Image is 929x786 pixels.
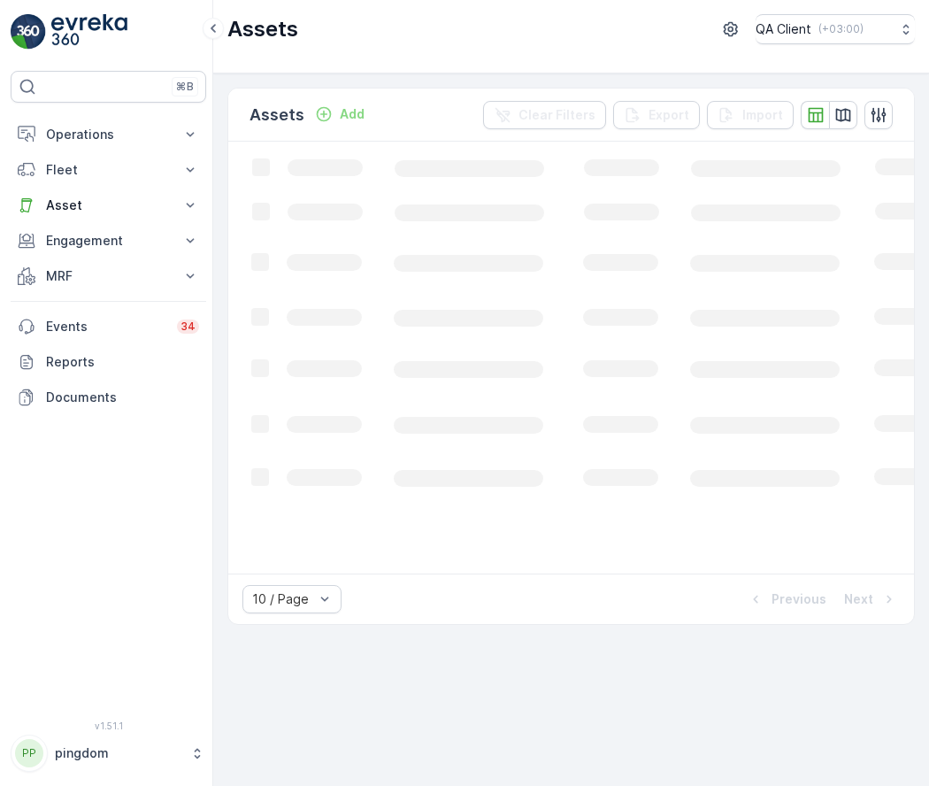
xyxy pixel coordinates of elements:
[707,101,794,129] button: Import
[11,720,206,731] span: v 1.51.1
[46,318,166,335] p: Events
[742,106,783,124] p: Import
[308,104,372,125] button: Add
[11,223,206,258] button: Engagement
[46,232,171,250] p: Engagement
[340,105,365,123] p: Add
[55,744,181,762] p: pingdom
[11,380,206,415] a: Documents
[227,15,298,43] p: Assets
[518,106,595,124] p: Clear Filters
[11,117,206,152] button: Operations
[613,101,700,129] button: Export
[842,589,900,610] button: Next
[250,103,304,127] p: Assets
[11,14,46,50] img: logo
[818,22,864,36] p: ( +03:00 )
[176,80,194,94] p: ⌘B
[51,14,127,50] img: logo_light-DOdMpM7g.png
[46,353,199,371] p: Reports
[649,106,689,124] p: Export
[11,152,206,188] button: Fleet
[11,258,206,294] button: MRF
[11,188,206,223] button: Asset
[46,196,171,214] p: Asset
[46,161,171,179] p: Fleet
[180,320,196,334] p: 34
[772,590,826,608] p: Previous
[756,20,811,38] p: QA Client
[745,589,828,610] button: Previous
[483,101,606,129] button: Clear Filters
[756,14,915,44] button: QA Client(+03:00)
[15,739,43,767] div: PP
[46,389,199,406] p: Documents
[11,735,206,772] button: PPpingdom
[11,309,206,344] a: Events34
[844,590,873,608] p: Next
[11,344,206,380] a: Reports
[46,126,171,143] p: Operations
[46,267,171,285] p: MRF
